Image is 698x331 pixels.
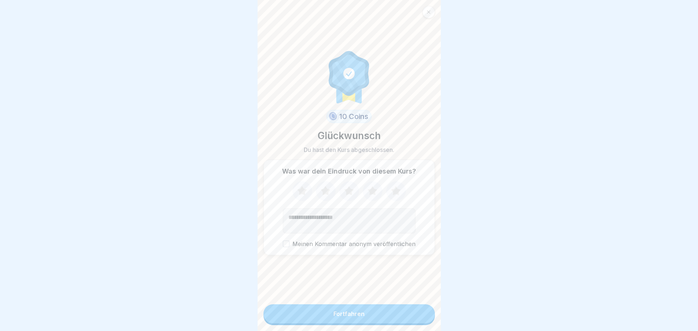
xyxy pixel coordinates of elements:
p: Was war dein Eindruck von diesem Kurs? [282,167,416,175]
label: Meinen Kommentar anonym veröffentlichen [283,241,416,248]
div: Fortfahren [333,310,365,317]
div: 10 Coins [326,110,372,123]
button: Meinen Kommentar anonym veröffentlichen [283,241,289,247]
img: coin.svg [328,111,338,122]
p: Du hast den Kurs abgeschlossen. [304,146,394,154]
button: Fortfahren [263,304,435,323]
img: completion.svg [325,49,374,104]
textarea: Kommentar (optional) [283,208,416,233]
p: Glückwunsch [318,129,381,143]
